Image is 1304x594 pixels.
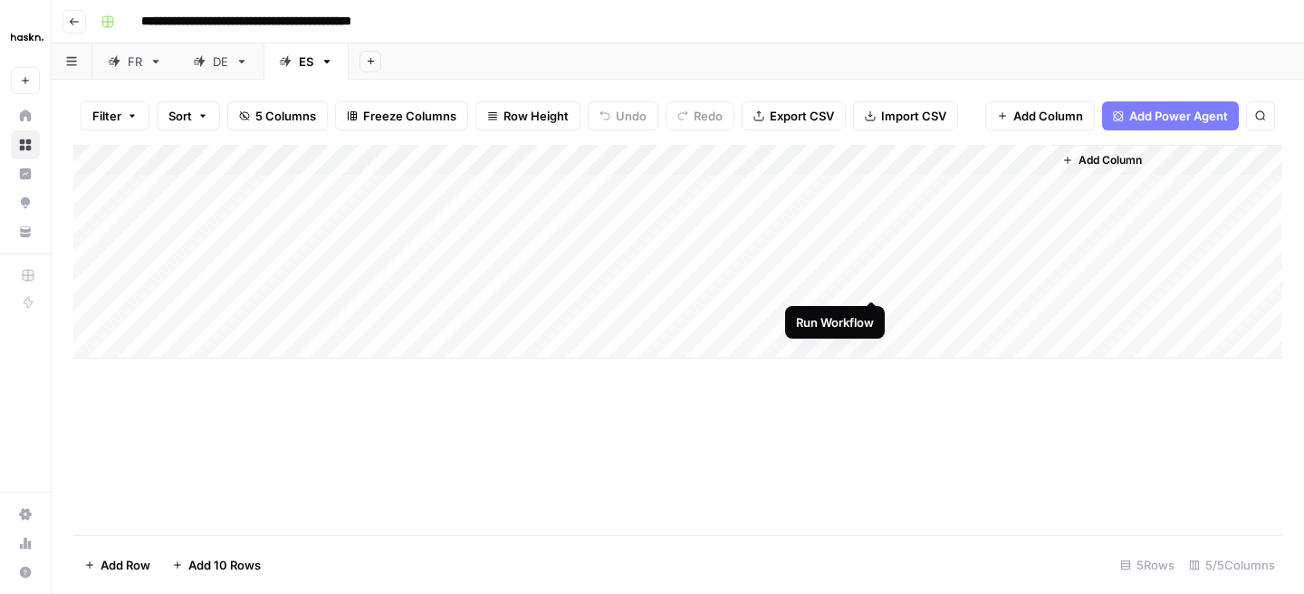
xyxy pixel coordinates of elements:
[335,101,468,130] button: Freeze Columns
[92,107,121,125] span: Filter
[157,101,220,130] button: Sort
[161,551,272,580] button: Add 10 Rows
[1102,101,1239,130] button: Add Power Agent
[11,130,40,159] a: Browse
[11,500,40,529] a: Settings
[1079,152,1142,168] span: Add Column
[11,188,40,217] a: Opportunities
[1113,551,1182,580] div: 5 Rows
[796,313,874,331] div: Run Workflow
[213,53,228,71] div: DE
[177,43,264,80] a: DE
[168,107,192,125] span: Sort
[1129,107,1228,125] span: Add Power Agent
[11,21,43,53] img: Haskn Logo
[92,43,177,80] a: FR
[985,101,1095,130] button: Add Column
[742,101,846,130] button: Export CSV
[11,217,40,246] a: Your Data
[11,14,40,60] button: Workspace: Haskn
[1055,148,1149,172] button: Add Column
[11,101,40,130] a: Home
[666,101,734,130] button: Redo
[475,101,580,130] button: Row Height
[11,159,40,188] a: Insights
[11,529,40,558] a: Usage
[264,43,349,80] a: ES
[81,101,149,130] button: Filter
[188,556,261,574] span: Add 10 Rows
[255,107,316,125] span: 5 Columns
[694,107,723,125] span: Redo
[616,107,647,125] span: Undo
[363,107,456,125] span: Freeze Columns
[101,556,150,574] span: Add Row
[128,53,142,71] div: FR
[588,101,658,130] button: Undo
[503,107,569,125] span: Row Height
[853,101,958,130] button: Import CSV
[770,107,834,125] span: Export CSV
[1013,107,1083,125] span: Add Column
[299,53,313,71] div: ES
[11,558,40,587] button: Help + Support
[73,551,161,580] button: Add Row
[881,107,946,125] span: Import CSV
[1182,551,1282,580] div: 5/5 Columns
[227,101,328,130] button: 5 Columns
